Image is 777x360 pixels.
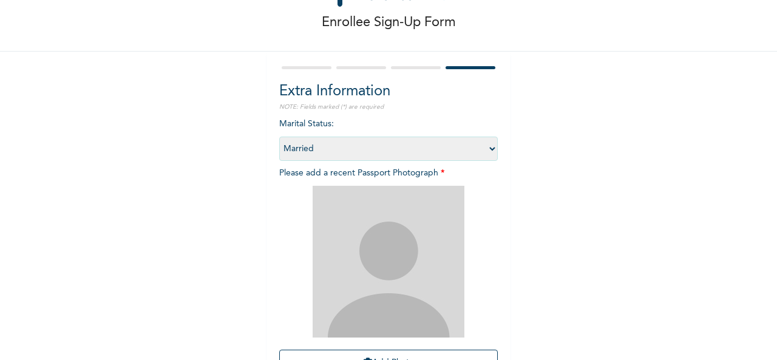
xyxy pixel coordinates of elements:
[322,13,456,33] p: Enrollee Sign-Up Form
[313,186,464,338] img: Crop
[279,103,498,112] p: NOTE: Fields marked (*) are required
[279,120,498,153] span: Marital Status :
[279,81,498,103] h2: Extra Information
